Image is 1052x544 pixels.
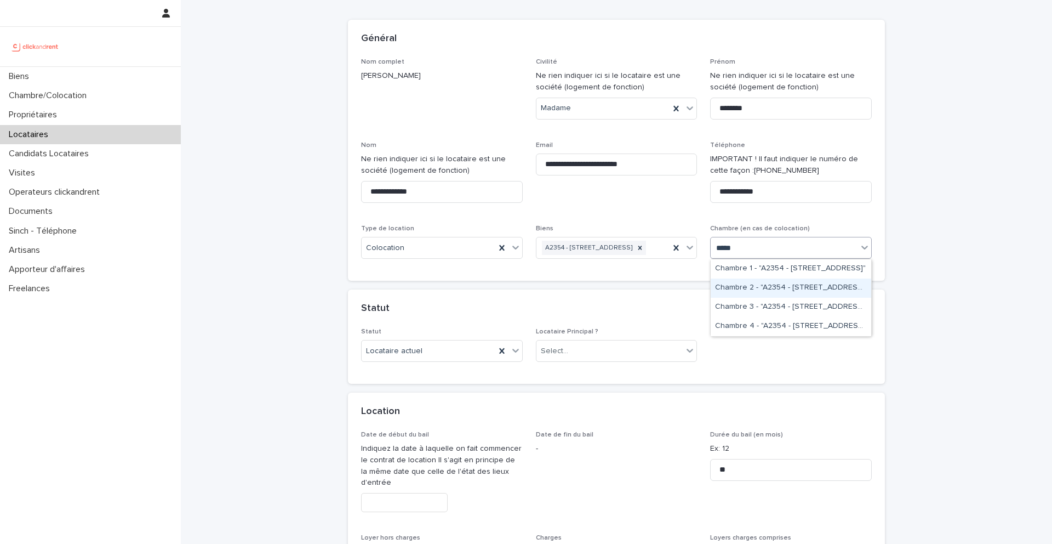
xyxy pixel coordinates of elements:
[361,328,381,335] span: Statut
[4,187,108,197] p: Operateurs clickandrent
[711,298,871,317] div: Chambre 3 - "A2354 - 2 place d'Allemagne, Massy 91300"
[536,70,697,93] p: Ne rien indiquer ici si le locataire est une société (logement de fonction)
[361,443,523,489] p: Indiquez la date à laquelle on fait commencer le contrat de location Il s'agit en principe de la ...
[542,241,634,256] div: A2354 - [STREET_ADDRESS]
[361,432,429,438] span: Date de début du bail
[361,59,404,65] span: Nom complet
[536,59,557,65] span: Civilité
[4,110,66,120] p: Propriétaires
[541,103,571,114] span: Madame
[366,242,404,254] span: Colocation
[710,225,810,232] span: Chambre (en cas de colocation)
[4,149,98,159] p: Candidats Locataires
[710,70,872,93] p: Ne rien indiquer ici si le locataire est une société (logement de fonction)
[710,432,783,438] span: Durée du bail (en mois)
[4,206,61,217] p: Documents
[536,432,593,438] span: Date de fin du bail
[361,33,397,45] h2: Général
[710,155,858,174] ringover-84e06f14122c: IMPORTANT ! Il faut indiquer le numéro de cette façon :
[361,406,400,418] h2: Location
[710,443,872,455] p: Ex: 12
[711,259,871,279] div: Chambre 1 - "A2354 - 2 place d'Allemagne, Massy 91300"
[4,264,94,275] p: Apporteur d'affaires
[711,279,871,298] div: Chambre 2 - "A2354 - 2 place d'Allemagne, Massy 91300"
[754,167,819,174] ringoverc2c-number-84e06f14122c: [PHONE_NUMBER]
[361,535,420,541] span: Loyer hors charges
[4,71,38,82] p: Biens
[361,303,390,315] h2: Statut
[4,129,57,140] p: Locataires
[536,443,697,455] p: -
[4,226,85,236] p: Sinch - Téléphone
[4,90,95,101] p: Chambre/Colocation
[711,317,871,336] div: Chambre 4 - "A2354 - 2 place d'Allemagne, Massy 91300"
[366,345,422,357] span: Locataire actuel
[541,345,568,357] div: Select...
[4,168,44,178] p: Visites
[536,142,553,149] span: Email
[361,225,414,232] span: Type de location
[4,284,59,294] p: Freelances
[361,142,376,149] span: Nom
[536,535,562,541] span: Charges
[710,535,791,541] span: Loyers charges comprises
[536,328,598,335] span: Locataire Principal ?
[9,36,62,58] img: UCB0brd3T0yccxBKYDjQ
[710,142,745,149] span: Téléphone
[361,154,523,177] p: Ne rien indiquer ici si le locataire est une société (logement de fonction)
[536,225,553,232] span: Biens
[710,59,735,65] span: Prénom
[4,245,49,256] p: Artisans
[754,167,819,174] ringoverc2c-84e06f14122c: Call with Ringover
[361,70,523,82] p: [PERSON_NAME]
